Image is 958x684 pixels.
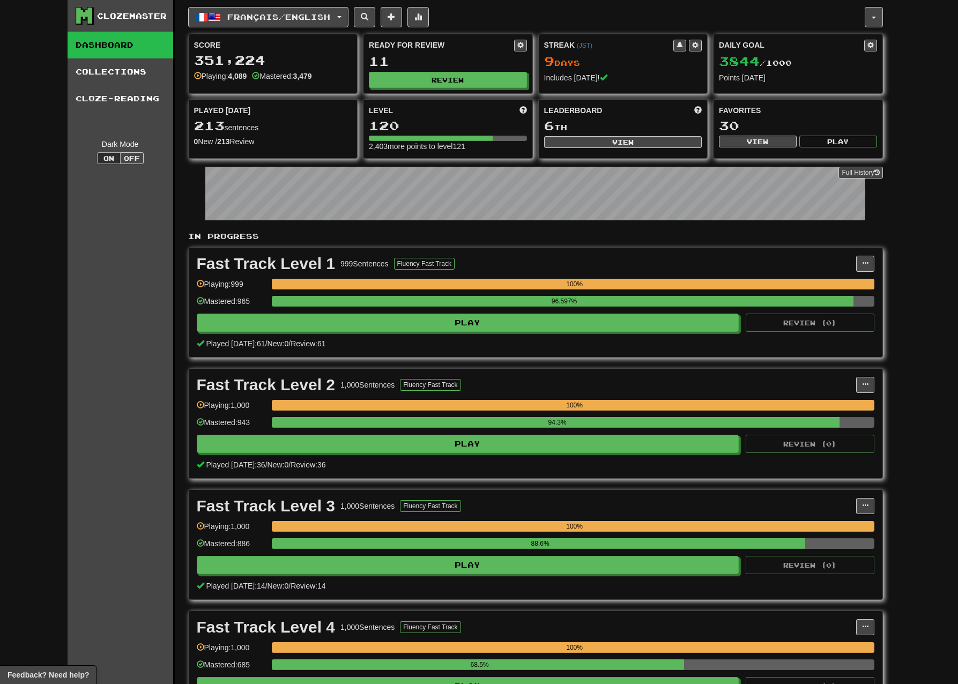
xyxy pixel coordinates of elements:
button: Add sentence to collection [381,7,402,27]
button: Play [197,556,739,574]
span: Review: 14 [291,582,325,590]
div: Mastered: 685 [197,659,266,677]
span: / [288,460,291,469]
div: Mastered: 886 [197,538,266,556]
span: Review: 36 [291,460,325,469]
span: / [288,339,291,348]
button: Review (0) [746,435,874,453]
button: Play [197,314,739,332]
div: 88.6% [275,538,806,549]
div: Fast Track Level 2 [197,377,336,393]
strong: 0 [194,137,198,146]
button: Review (0) [746,314,874,332]
div: Playing: 1,000 [197,521,266,539]
div: Favorites [719,105,877,116]
div: 11 [369,55,527,68]
button: Fluency Fast Track [400,379,461,391]
div: 68.5% [275,659,685,670]
button: Off [120,152,144,164]
span: 213 [194,118,225,133]
a: Full History [838,167,882,179]
div: 2,403 more points to level 121 [369,141,527,152]
span: Played [DATE]: 36 [206,460,265,469]
div: Mastered: [252,71,311,81]
div: 100% [275,521,874,532]
button: View [719,136,797,147]
button: More stats [407,7,429,27]
div: Playing: 1,000 [197,642,266,660]
button: On [97,152,121,164]
div: Playing: 999 [197,279,266,296]
strong: 3,479 [293,72,312,80]
div: 100% [275,400,874,411]
div: 1,000 Sentences [340,501,395,511]
div: 120 [369,119,527,132]
span: Played [DATE]: 14 [206,582,265,590]
button: Review [369,72,527,88]
span: 9 [544,54,554,69]
div: 94.3% [275,417,840,428]
span: / [288,582,291,590]
div: 30 [719,119,877,132]
div: 999 Sentences [340,258,389,269]
span: Review: 61 [291,339,325,348]
span: New: 0 [268,460,289,469]
button: Play [197,435,739,453]
div: Mastered: 965 [197,296,266,314]
div: Points [DATE] [719,72,877,83]
div: Includes [DATE]! [544,72,702,83]
div: 100% [275,279,874,289]
div: Mastered: 943 [197,417,266,435]
span: This week in points, UTC [694,105,702,116]
span: / [265,582,268,590]
div: Day s [544,55,702,69]
div: Fast Track Level 1 [197,256,336,272]
div: Daily Goal [719,40,864,51]
button: View [544,136,702,148]
div: sentences [194,119,352,133]
button: Fluency Fast Track [394,258,455,270]
span: Open feedback widget [8,670,89,680]
button: Fluency Fast Track [400,621,461,633]
div: New / Review [194,136,352,147]
span: Level [369,105,393,116]
div: 100% [275,642,874,653]
div: Ready for Review [369,40,514,50]
div: th [544,119,702,133]
strong: 4,089 [228,72,247,80]
span: / 1000 [719,58,792,68]
a: Collections [68,58,173,85]
div: Playing: [194,71,247,81]
span: Played [DATE] [194,105,251,116]
span: / [265,460,268,469]
button: Fluency Fast Track [400,500,461,512]
span: Français / English [227,12,330,21]
span: Score more points to level up [519,105,527,116]
span: New: 0 [268,339,289,348]
button: Review (0) [746,556,874,574]
button: Play [799,136,877,147]
div: Fast Track Level 3 [197,498,336,514]
div: Playing: 1,000 [197,400,266,418]
div: 351,224 [194,54,352,67]
div: Clozemaster [97,11,167,21]
span: Leaderboard [544,105,603,116]
button: Français/English [188,7,348,27]
span: 6 [544,118,554,133]
a: Dashboard [68,32,173,58]
span: 3844 [719,54,760,69]
span: New: 0 [268,582,289,590]
div: 1,000 Sentences [340,380,395,390]
div: Streak [544,40,674,50]
div: Fast Track Level 4 [197,619,336,635]
div: 1,000 Sentences [340,622,395,633]
span: / [265,339,268,348]
button: Search sentences [354,7,375,27]
span: Played [DATE]: 61 [206,339,265,348]
a: (JST) [577,42,592,49]
p: In Progress [188,231,883,242]
strong: 213 [217,137,229,146]
div: Dark Mode [76,139,165,150]
div: Score [194,40,352,50]
a: Cloze-Reading [68,85,173,112]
